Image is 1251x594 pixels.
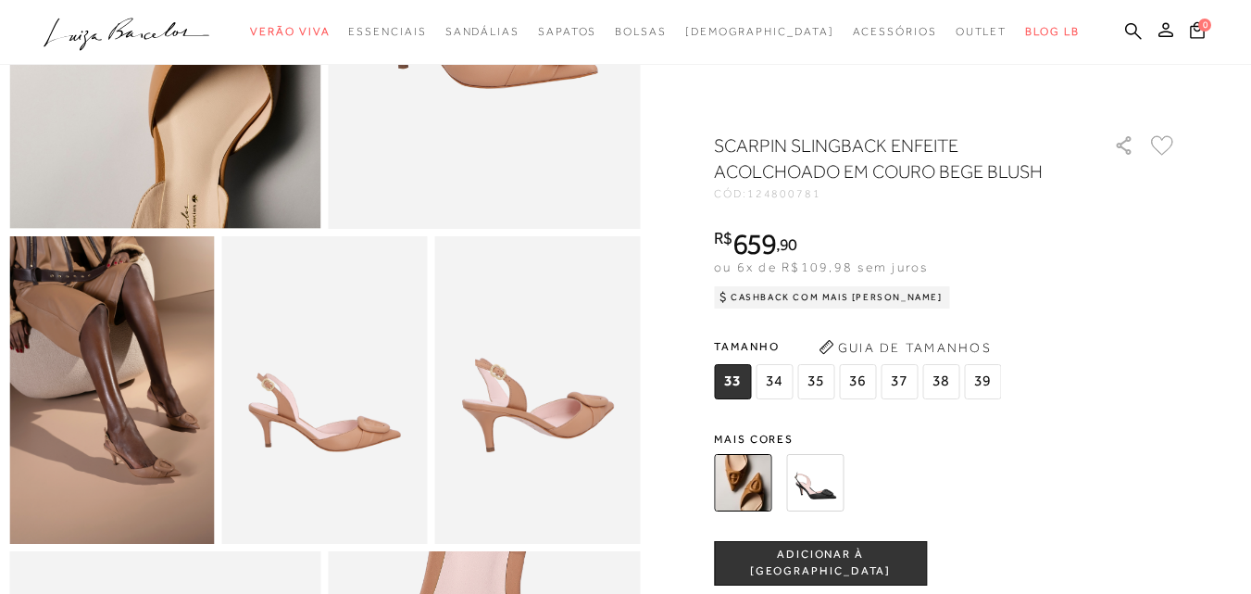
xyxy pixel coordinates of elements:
img: SCARPIN SLINGBACK ENFEITE ACOLCHOADO EM COURO PRETO [786,454,844,512]
i: , [776,236,797,253]
img: image [222,236,428,545]
span: 659 [732,227,776,260]
span: 0 [1198,19,1211,32]
img: SCARPIN SLINGBACK ENFEITE ACOLCHOADO EM COURO BEGE BLUSH [714,454,771,512]
a: noSubCategoriesText [615,15,667,49]
span: BLOG LB [1025,25,1079,38]
a: noSubCategoriesText [685,15,834,49]
img: image [9,236,215,545]
i: R$ [714,230,732,246]
div: CÓD: [714,188,1084,199]
a: noSubCategoriesText [250,15,330,49]
span: Essenciais [348,25,426,38]
span: Tamanho [714,333,1006,360]
span: Sapatos [538,25,596,38]
span: ou 6x de R$109,98 sem juros [714,259,928,274]
a: noSubCategoriesText [956,15,1007,49]
a: noSubCategoriesText [445,15,519,49]
span: 36 [839,364,876,399]
span: Acessórios [853,25,937,38]
span: Bolsas [615,25,667,38]
div: Cashback com Mais [PERSON_NAME] [714,286,950,309]
a: BLOG LB [1025,15,1079,49]
button: Guia de Tamanhos [812,333,997,362]
span: 37 [881,364,918,399]
span: Sandálias [445,25,519,38]
span: 35 [797,364,834,399]
button: ADICIONAR À [GEOGRAPHIC_DATA] [714,541,927,586]
h1: SCARPIN SLINGBACK ENFEITE ACOLCHOADO EM COURO BEGE BLUSH [714,133,1061,184]
span: Verão Viva [250,25,330,38]
a: noSubCategoriesText [538,15,596,49]
span: [DEMOGRAPHIC_DATA] [685,25,834,38]
button: 0 [1184,20,1210,45]
span: Outlet [956,25,1007,38]
span: ADICIONAR À [GEOGRAPHIC_DATA] [715,547,926,579]
a: noSubCategoriesText [348,15,426,49]
span: 33 [714,364,751,399]
a: noSubCategoriesText [853,15,937,49]
span: 39 [964,364,1001,399]
span: 90 [780,234,797,254]
span: 124800781 [747,187,821,200]
img: image [434,236,640,545]
span: 34 [756,364,793,399]
span: Mais cores [714,434,1177,445]
span: 38 [922,364,959,399]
